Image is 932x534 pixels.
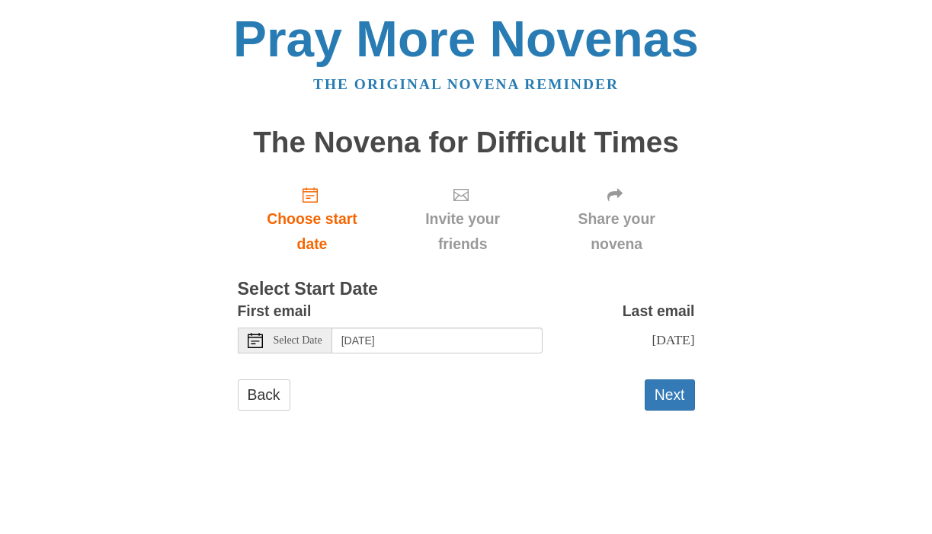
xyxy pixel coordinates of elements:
[645,379,695,411] button: Next
[402,206,523,257] span: Invite your friends
[238,379,290,411] a: Back
[274,335,322,346] span: Select Date
[539,174,695,264] div: Click "Next" to confirm your start date first.
[554,206,680,257] span: Share your novena
[253,206,372,257] span: Choose start date
[238,126,695,159] h1: The Novena for Difficult Times
[652,332,694,347] span: [DATE]
[233,11,699,67] a: Pray More Novenas
[623,299,695,324] label: Last email
[238,174,387,264] a: Choose start date
[238,299,312,324] label: First email
[313,76,619,92] a: The original novena reminder
[386,174,538,264] div: Click "Next" to confirm your start date first.
[238,280,695,299] h3: Select Start Date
